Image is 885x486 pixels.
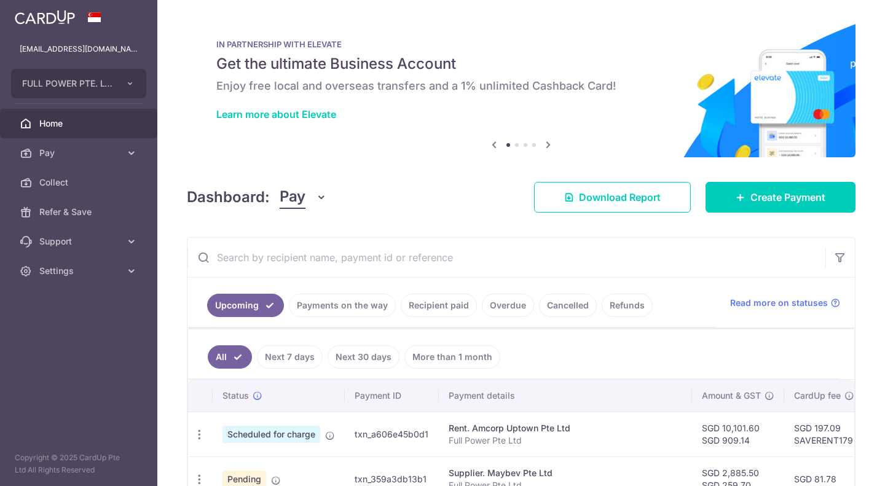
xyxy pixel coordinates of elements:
[39,265,120,277] span: Settings
[702,390,761,402] span: Amount & GST
[439,380,692,412] th: Payment details
[208,345,252,369] a: All
[404,345,500,369] a: More than 1 month
[449,434,682,447] p: Full Power Pte Ltd
[345,412,439,457] td: txn_a606e45b0d1
[539,294,597,317] a: Cancelled
[706,182,855,213] a: Create Payment
[216,79,826,93] h6: Enjoy free local and overseas transfers and a 1% unlimited Cashback Card!
[345,380,439,412] th: Payment ID
[750,190,825,205] span: Create Payment
[39,235,120,248] span: Support
[289,294,396,317] a: Payments on the way
[534,182,691,213] a: Download Report
[187,238,825,277] input: Search by recipient name, payment id or reference
[401,294,477,317] a: Recipient paid
[187,20,855,157] img: Renovation banner
[22,77,113,90] span: FULL POWER PTE. LTD.
[579,190,661,205] span: Download Report
[39,117,120,130] span: Home
[257,345,323,369] a: Next 7 days
[216,108,336,120] a: Learn more about Elevate
[187,186,270,208] h4: Dashboard:
[794,390,841,402] span: CardUp fee
[482,294,534,317] a: Overdue
[730,297,840,309] a: Read more on statuses
[207,294,284,317] a: Upcoming
[328,345,399,369] a: Next 30 days
[222,426,320,443] span: Scheduled for charge
[280,186,305,209] span: Pay
[20,43,138,55] p: [EMAIL_ADDRESS][DOMAIN_NAME]
[784,412,864,457] td: SGD 197.09 SAVERENT179
[216,39,826,49] p: IN PARTNERSHIP WITH ELEVATE
[11,69,146,98] button: FULL POWER PTE. LTD.
[602,294,653,317] a: Refunds
[280,186,327,209] button: Pay
[39,206,120,218] span: Refer & Save
[730,297,828,309] span: Read more on statuses
[222,390,249,402] span: Status
[39,147,120,159] span: Pay
[15,10,75,25] img: CardUp
[39,176,120,189] span: Collect
[692,412,784,457] td: SGD 10,101.60 SGD 909.14
[449,467,682,479] div: Supplier. Maybev Pte Ltd
[216,54,826,74] h5: Get the ultimate Business Account
[449,422,682,434] div: Rent. Amcorp Uptown Pte Ltd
